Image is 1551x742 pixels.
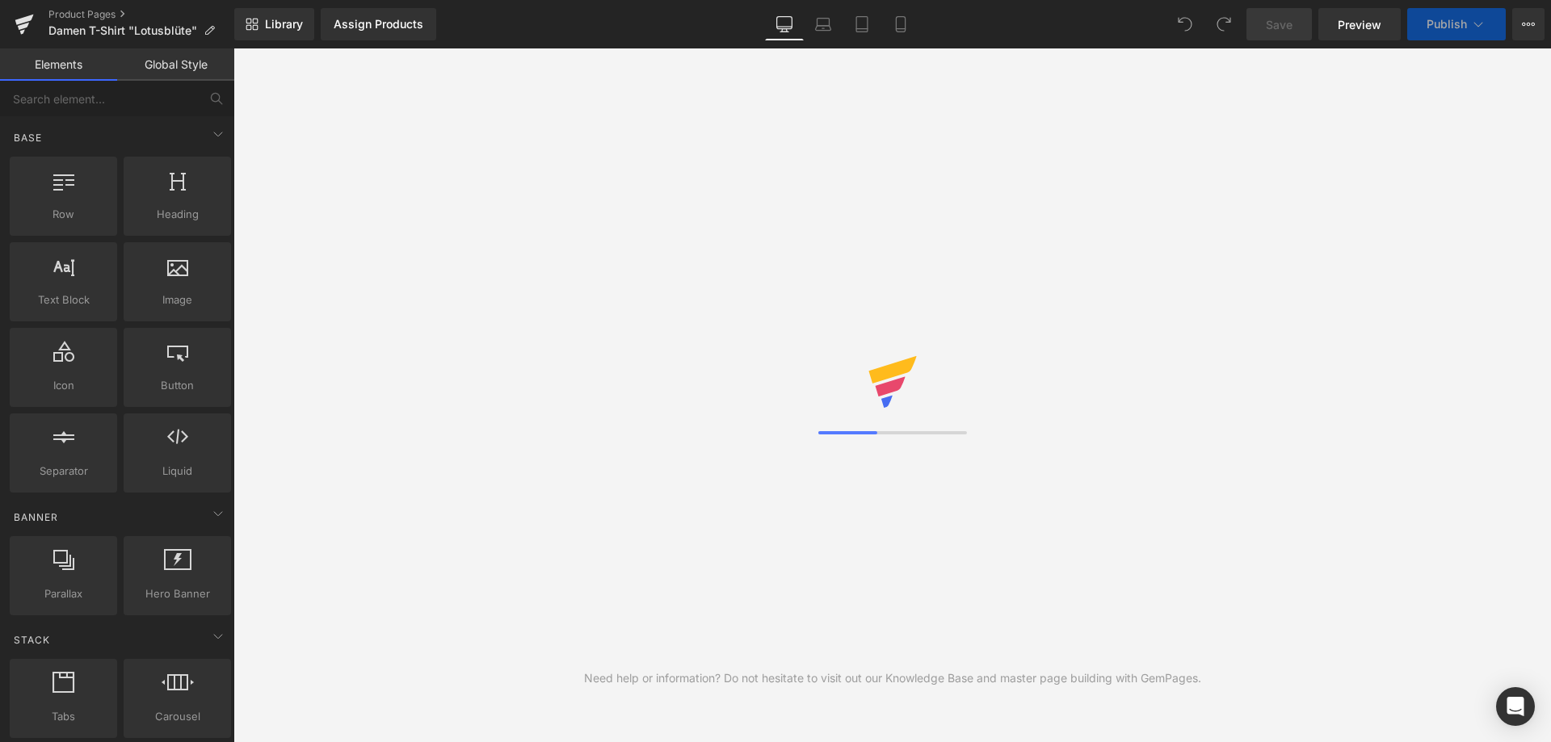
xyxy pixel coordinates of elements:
span: Parallax [15,585,112,602]
a: Product Pages [48,8,234,21]
a: Laptop [804,8,843,40]
span: Library [265,17,303,31]
span: Preview [1338,16,1381,33]
a: Tablet [843,8,881,40]
a: Mobile [881,8,920,40]
span: Icon [15,377,112,394]
button: More [1512,8,1545,40]
a: Desktop [765,8,804,40]
a: New Library [234,8,314,40]
span: Stack [12,632,52,648]
span: Damen T-Shirt "Lotusblüte" [48,24,197,37]
div: Need help or information? Do not hesitate to visit out our Knowledge Base and master page buildin... [584,669,1201,687]
span: Carousel [128,708,226,725]
div: Open Intercom Messenger [1496,687,1535,726]
span: Row [15,206,112,223]
a: Global Style [117,48,234,81]
span: Base [12,130,44,145]
span: Heading [128,206,226,223]
a: Preview [1318,8,1401,40]
button: Undo [1169,8,1201,40]
span: Image [128,291,226,308]
span: Tabs [15,708,112,725]
div: Assign Products [334,18,423,31]
span: Banner [12,509,60,525]
span: Button [128,377,226,394]
span: Hero Banner [128,585,226,602]
span: Text Block [15,291,112,308]
button: Publish [1407,8,1506,40]
button: Redo [1208,8,1240,40]
span: Liquid [128,463,226,480]
span: Separator [15,463,112,480]
span: Save [1266,16,1292,33]
span: Publish [1427,18,1467,31]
